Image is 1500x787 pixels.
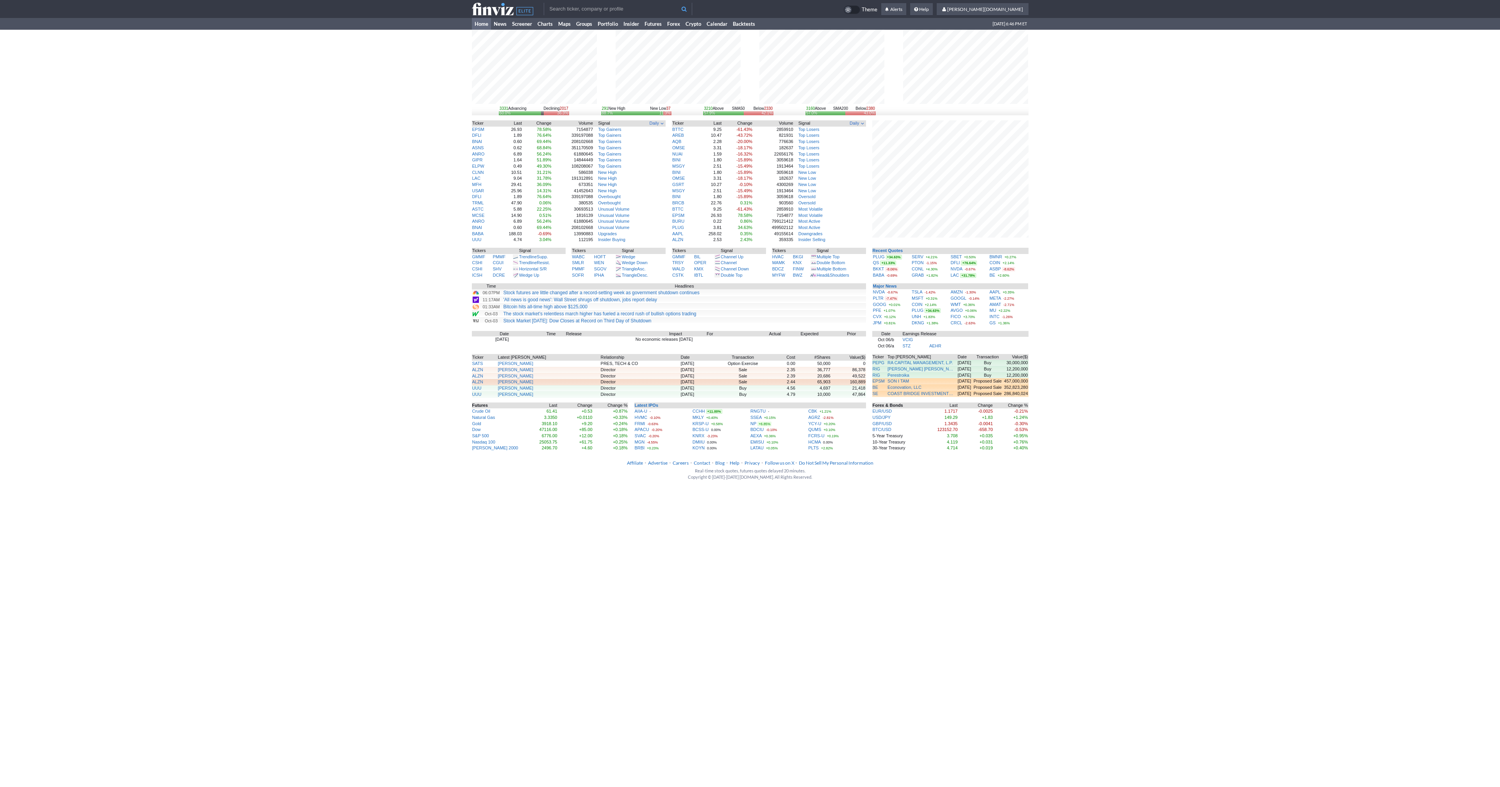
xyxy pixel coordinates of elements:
a: ASNS [472,145,484,150]
a: Careers [673,460,689,466]
a: UUU [472,392,482,397]
a: PLTR [873,296,884,300]
a: ALZN [672,237,683,242]
a: New Low [798,170,816,175]
a: Double Bottom [817,260,845,265]
a: GMMF [672,254,686,259]
a: EUR/USD [873,409,892,413]
a: TRML [472,200,484,205]
a: Theme [844,5,877,14]
a: MAMK [772,260,785,265]
a: Double Top [721,273,742,277]
a: PLUG [672,225,684,230]
a: BINI [672,170,680,175]
a: [PERSON_NAME] [498,374,533,378]
a: AMAT [989,302,1001,307]
a: Top Losers [798,139,820,144]
a: MKLY [693,415,704,420]
a: MCSE [472,213,485,218]
a: Insider Buying [598,237,625,242]
a: CSTK [672,273,684,277]
a: Oct 06/a [878,343,894,348]
a: Wedge Down [622,260,648,265]
a: GOOGL [951,296,966,300]
a: Gold [472,421,481,426]
a: NVDA [873,290,885,294]
a: Nasdaq 100 [472,440,495,444]
a: KOYN [693,445,705,450]
a: CVX [873,314,882,319]
a: FRMI [635,421,645,426]
a: Wedge Up [519,273,539,277]
a: SSEA [750,415,762,420]
span: Asc. [637,267,645,271]
a: BMNR [989,254,1002,259]
a: Alerts [881,3,906,16]
a: ICSH [472,273,482,277]
div: Below [754,106,773,111]
a: ANRO [472,152,485,156]
a: BWZ [793,273,802,277]
span: Daily [850,120,859,127]
a: GBP/USD [873,421,892,426]
a: ALZN [472,379,483,384]
a: ALZN [472,374,483,378]
span: 291 [602,106,609,111]
a: ASBP [989,267,1001,271]
a: GIPR [472,157,483,162]
div: SMA50 [703,106,773,111]
a: OMSE [672,145,685,150]
a: USD/JPY [873,415,891,420]
a: GMMF [472,254,486,259]
b: Latest IPOs [635,403,659,408]
a: AMZN [951,290,963,294]
a: WEN [594,260,604,265]
a: FCRS-U [808,433,825,438]
a: [PERSON_NAME] 2000 [472,445,518,450]
div: New Low [650,106,670,111]
a: Dow [472,427,481,432]
a: UNH [912,314,921,319]
a: OPER [694,260,706,265]
a: Econovation, LLC [887,385,921,391]
a: Top Losers [798,157,820,162]
a: Forex [664,18,683,30]
a: New Low [798,188,816,193]
a: EPSM [472,127,484,132]
a: BTTC [672,127,684,132]
a: NVDA [951,267,962,271]
a: Recent Quotes [873,248,903,253]
a: BKKT [873,267,884,271]
a: Most Active [798,225,820,230]
a: SOFR [572,273,584,277]
a: Portfolio [595,18,621,30]
a: Perestroika [887,372,909,379]
a: Help [730,460,739,466]
a: KNRX [693,433,705,438]
a: MFH [472,182,482,187]
a: Top Gainers [598,145,621,150]
span: Theme [862,5,877,14]
a: BINI [672,157,680,162]
a: The stock market’s relentless march higher has fueled a record rush of bullish options trading [504,311,696,317]
a: Overbought [598,194,620,199]
a: New High [598,176,617,181]
a: Major News [873,284,897,288]
a: Unusual Volume [598,207,629,211]
a: Most Volatile [798,213,823,218]
a: BNAI [472,139,482,144]
a: AREB [672,133,684,138]
a: SBET [951,254,962,259]
a: Bitcoin hits all-time high above $125,000 [504,304,587,309]
a: Top Losers [798,133,820,138]
a: Most Active [798,219,820,224]
a: Privacy [745,460,760,466]
a: INTC [989,314,1000,319]
a: GSRT [672,182,684,187]
a: DFLI [951,260,960,265]
a: COIN [989,260,1000,265]
a: Oversold [798,200,816,205]
a: AAPL [989,290,1000,294]
a: Top Gainers [598,139,621,144]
